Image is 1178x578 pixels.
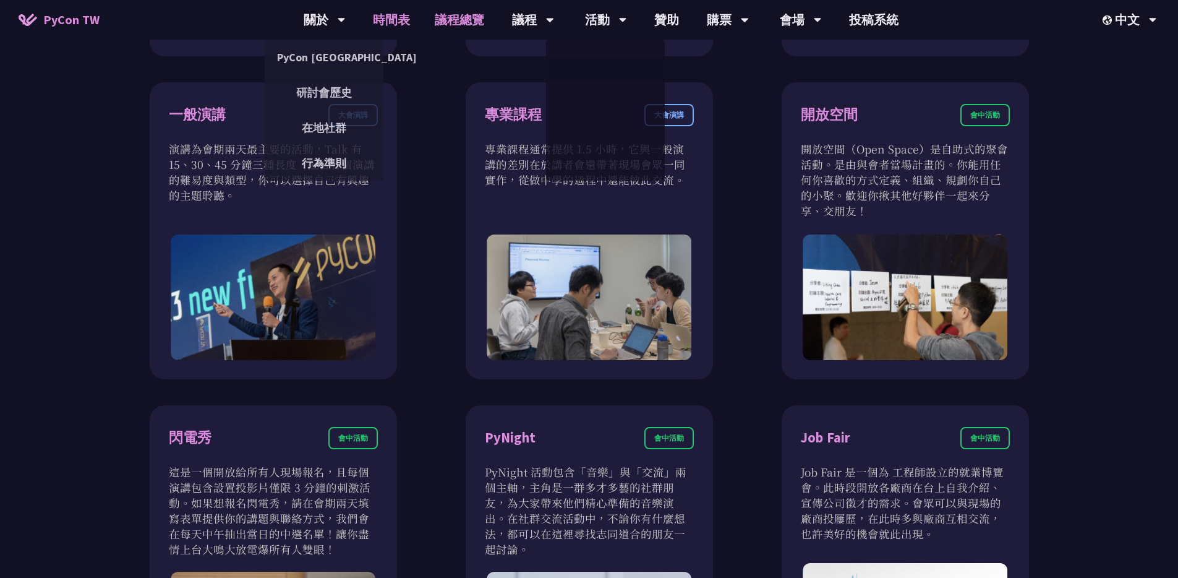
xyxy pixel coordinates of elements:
[485,141,694,188] p: 專業課程通常提供 1.5 小時，它與一般演講的差別在於講者會還帶著現場會眾一同實作，從做中學的過程中還能彼此交流。
[801,427,850,449] div: Job Fair
[801,141,1010,218] p: 開放空間（Open Space）是自助式的聚會活動。是由與會者當場計畫的。你能用任何你喜歡的方式定義、組織、規劃你自己的小聚。歡迎你揪其他好夥伴一起來分享、交朋友！
[169,464,378,557] p: 這是一個開放給所有人現場報名，且每個演講包含設置投影片僅限 3 分鐘的刺激活動。如果想報名閃電秀，請在會期兩天填寫表單提供你的講題與聯絡方式，我們會在每天中午抽出當日的中選名單！讓你盡情上台大鳴...
[171,235,376,360] img: Talk
[328,427,378,449] div: 會中活動
[803,235,1008,360] img: Open Space
[960,427,1010,449] div: 會中活動
[169,427,211,449] div: 閃電秀
[485,464,694,557] p: PyNight 活動包含「音樂」與「交流」兩個主軸，主角是一群多才多藝的社群朋友，為大家帶來他們精心準備的音樂演出。在社群交流活動中，不論你有什麼想法，都可以在這裡尋找志同道合的朋友一起討論。
[265,149,383,178] a: 行為準則
[19,14,37,26] img: Home icon of PyCon TW 2025
[485,104,542,126] div: 專業課程
[1103,15,1115,25] img: Locale Icon
[960,104,1010,126] div: 會中活動
[644,427,694,449] div: 會中活動
[801,464,1010,541] p: Job Fair 是一個為 工程師設立的就業博覽會。此時段開放各廠商在台上自我介紹、宣傳公司徵才的需求。會眾可以與現場的廠商投屨歷，在此時多與廠商互相交流，也許美好的機會就此出現。
[487,235,692,360] img: Tutorial
[265,113,383,142] a: 在地社群
[644,104,694,126] div: 大會演講
[485,427,536,449] div: PyNight
[265,78,383,107] a: 研討會歷史
[6,4,112,35] a: PyCon TW
[169,141,378,203] p: 演講為會期兩天最主要的活動，Talk 有 15、30、45 分鐘三種長度，配合各個演講的難易度與類型，你可以選擇自己有興趣的主題聆聽。
[801,104,858,126] div: 開放空間
[265,43,383,72] a: PyCon [GEOGRAPHIC_DATA]
[43,11,100,29] span: PyCon TW
[169,104,226,126] div: 一般演講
